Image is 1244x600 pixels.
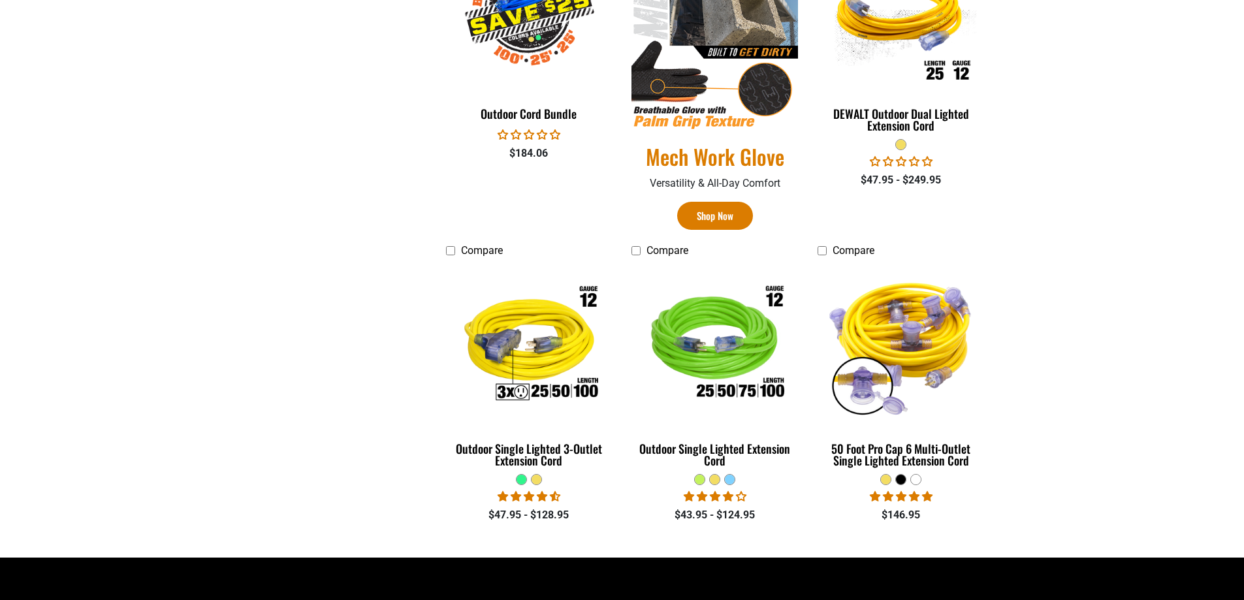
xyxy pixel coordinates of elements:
p: Versatility & All-Day Comfort [631,176,798,191]
div: $43.95 - $124.95 [631,507,798,523]
div: DEWALT Outdoor Dual Lighted Extension Cord [818,108,984,131]
a: Outdoor Single Lighted Extension Cord Outdoor Single Lighted Extension Cord [631,264,798,474]
span: Compare [461,244,503,257]
a: yellow 50 Foot Pro Cap 6 Multi-Outlet Single Lighted Extension Cord [818,264,984,474]
span: 0.00 stars [870,155,933,168]
img: Outdoor Single Lighted 3-Outlet Extension Cord [447,270,611,420]
div: $184.06 [446,146,613,161]
div: $47.95 - $128.95 [446,507,613,523]
span: 4.00 stars [684,490,746,503]
span: Compare [833,244,874,257]
a: Shop Now [677,202,753,230]
div: Outdoor Single Lighted 3-Outlet Extension Cord [446,443,613,466]
div: $47.95 - $249.95 [818,172,984,188]
img: yellow [819,270,983,420]
div: $146.95 [818,507,984,523]
a: Mech Work Glove [631,143,798,170]
span: 0.00 stars [498,129,560,141]
span: 4.64 stars [498,490,560,503]
div: Outdoor Cord Bundle [446,108,613,119]
div: 50 Foot Pro Cap 6 Multi-Outlet Single Lighted Extension Cord [818,443,984,466]
span: Compare [646,244,688,257]
div: Outdoor Single Lighted Extension Cord [631,443,798,466]
a: Outdoor Single Lighted 3-Outlet Extension Cord Outdoor Single Lighted 3-Outlet Extension Cord [446,264,613,474]
span: 4.80 stars [870,490,933,503]
img: Outdoor Single Lighted Extension Cord [633,270,797,420]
